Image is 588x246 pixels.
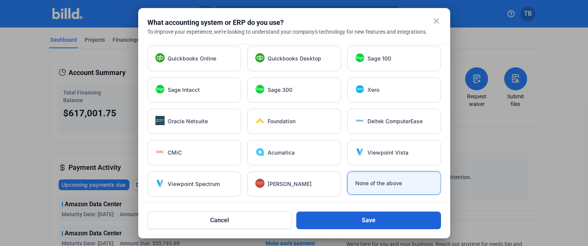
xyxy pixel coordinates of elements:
span: CMiC [168,149,182,156]
span: [PERSON_NAME] [268,180,312,188]
span: Foundation [268,117,296,125]
span: Xero [367,86,379,94]
span: Acumatica [268,149,295,156]
span: Oracle Netsuite [168,117,208,125]
mat-icon: close [432,16,441,26]
div: What accounting system or ERP do you use? [147,17,422,28]
div: To improve your experience, we're looking to understand your company's technology for new feature... [147,28,441,36]
span: Sage 100 [367,55,391,62]
span: Deltek ComputerEase [367,117,423,125]
span: Viewpoint Spectrum [168,180,220,188]
span: Sage Intacct [168,86,200,94]
button: Cancel [147,212,292,229]
span: Viewpoint Vista [367,149,408,156]
button: Save [296,212,441,229]
span: Sage 300 [268,86,292,94]
span: Quickbooks Online [168,55,216,62]
span: None of the above [355,179,402,187]
span: Quickbooks Desktop [268,55,321,62]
